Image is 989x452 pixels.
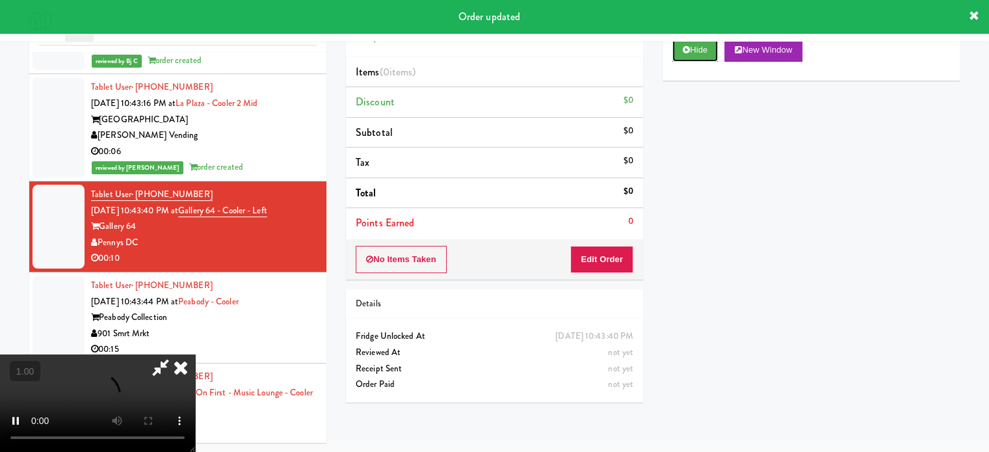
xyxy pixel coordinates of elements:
[178,295,239,308] a: Peabody - Cooler
[91,127,317,144] div: [PERSON_NAME] Vending
[178,204,267,217] a: Gallery 64 - Cooler - Left
[624,123,633,139] div: $0
[555,328,633,345] div: [DATE] 10:43:40 PM
[608,362,633,375] span: not yet
[131,188,213,200] span: · [PHONE_NUMBER]
[608,346,633,358] span: not yet
[178,386,313,399] a: Park on First - Music Lounge - Cooler
[672,38,718,62] button: Hide
[91,235,317,251] div: Pennys DC
[570,246,633,273] button: Edit Order
[91,310,317,326] div: Peabody Collection
[91,432,317,449] div: 00:21
[29,273,326,364] li: Tablet User· [PHONE_NUMBER][DATE] 10:43:44 PM atPeabody - CoolerPeabody Collection901 Smrt Mrkt00:15
[91,188,213,201] a: Tablet User· [PHONE_NUMBER]
[91,204,178,217] span: [DATE] 10:43:40 PM at
[624,183,633,200] div: $0
[92,55,142,68] span: reviewed by Bj C
[356,64,415,79] span: Items
[356,94,395,109] span: Discount
[389,64,413,79] ng-pluralize: items
[458,9,520,24] span: Order updated
[356,246,447,273] button: No Items Taken
[91,81,213,93] a: Tablet User· [PHONE_NUMBER]
[29,181,326,273] li: Tablet User· [PHONE_NUMBER][DATE] 10:43:40 PM atGallery 64 - Cooler - LeftGallery 64Pennys DC00:10
[91,401,317,417] div: Park On First
[189,161,243,173] span: order created
[356,296,633,312] div: Details
[92,161,183,174] span: reviewed by [PERSON_NAME]
[91,279,213,291] a: Tablet User· [PHONE_NUMBER]
[356,345,633,361] div: Reviewed At
[356,361,633,377] div: Receipt Sent
[356,33,633,42] h5: Pennys DC
[91,144,317,160] div: 00:06
[91,417,317,433] div: Rad Vending Company
[724,38,802,62] button: New Window
[624,153,633,169] div: $0
[608,378,633,390] span: not yet
[91,97,176,109] span: [DATE] 10:43:16 PM at
[176,97,257,109] a: La Plaza - Cooler 2 Mid
[148,54,202,66] span: order created
[356,185,376,200] span: Total
[380,64,416,79] span: (0 )
[91,112,317,128] div: [GEOGRAPHIC_DATA]
[91,326,317,342] div: 901 Smrt Mrkt
[356,377,633,393] div: Order Paid
[356,125,393,140] span: Subtotal
[131,81,213,93] span: · [PHONE_NUMBER]
[624,92,633,109] div: $0
[356,155,369,170] span: Tax
[91,341,317,358] div: 00:15
[131,279,213,291] span: · [PHONE_NUMBER]
[628,213,633,230] div: 0
[91,295,178,308] span: [DATE] 10:43:44 PM at
[29,74,326,181] li: Tablet User· [PHONE_NUMBER][DATE] 10:43:16 PM atLa Plaza - Cooler 2 Mid[GEOGRAPHIC_DATA][PERSON_N...
[91,250,317,267] div: 00:10
[356,328,633,345] div: Fridge Unlocked At
[356,215,414,230] span: Points Earned
[91,219,317,235] div: Gallery 64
